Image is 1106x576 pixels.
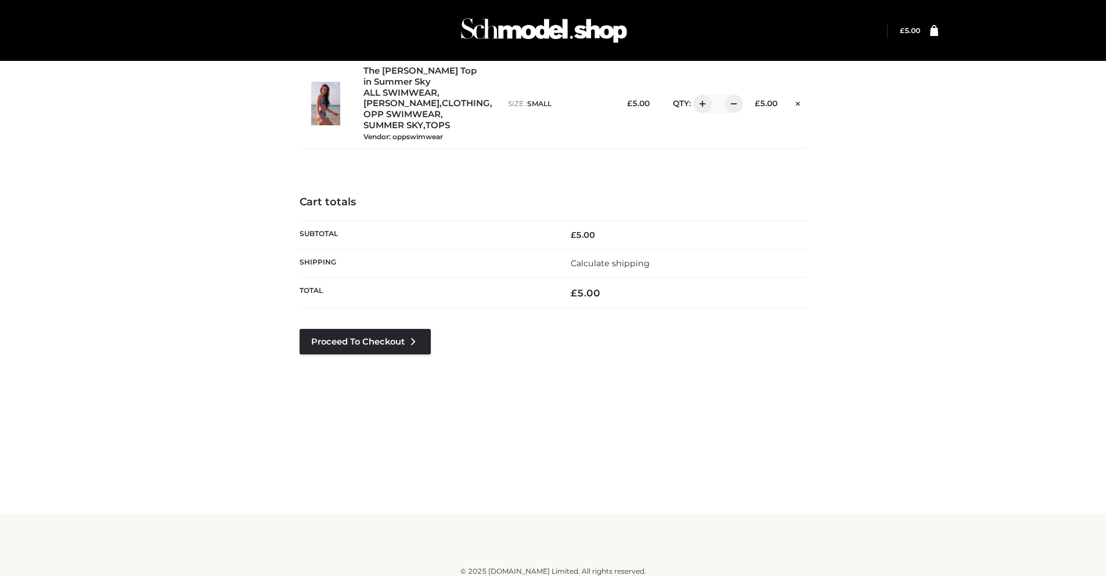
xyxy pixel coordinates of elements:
span: £ [571,287,577,299]
th: Subtotal [300,220,553,249]
bdi: 5.00 [571,230,595,240]
span: £ [900,26,905,35]
bdi: 5.00 [571,287,600,299]
a: [PERSON_NAME] [363,98,439,109]
a: Remove this item [789,95,806,110]
a: Proceed to Checkout [300,329,431,354]
span: SMALL [527,99,552,108]
a: CLOTHING [442,98,490,109]
th: Total [300,278,553,309]
img: Schmodel Admin 964 [457,8,631,53]
a: ALL SWIMWEAR [363,88,437,99]
a: OPP SWIMWEAR [363,109,441,120]
small: Vendor: oppswimwear [363,132,443,141]
bdi: 5.00 [900,26,920,35]
h4: Cart totals [300,196,807,209]
a: TOPS [426,120,450,131]
div: QTY: [661,95,735,113]
span: £ [571,230,576,240]
bdi: 5.00 [755,99,777,108]
a: SUMMER SKY [363,120,423,131]
th: Shipping [300,249,553,278]
span: £ [627,99,632,108]
p: size : [508,99,607,109]
span: £ [755,99,760,108]
a: £5.00 [900,26,920,35]
div: , , , , , [363,66,496,142]
a: Calculate shipping [571,258,650,269]
a: The [PERSON_NAME] Top in Summer Sky [363,66,483,88]
bdi: 5.00 [627,99,650,108]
